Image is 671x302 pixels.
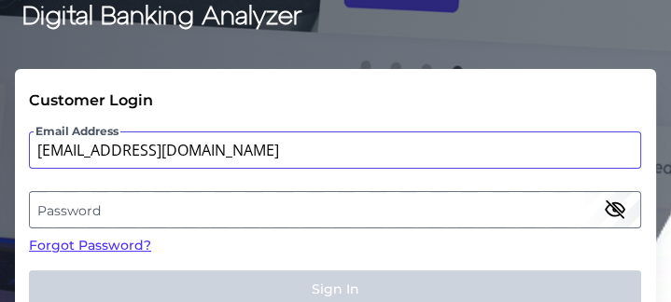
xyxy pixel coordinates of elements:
a: Forgot Password? [29,236,641,255]
div: Customer Login [29,91,641,109]
span: Email Address [34,124,120,139]
label: Password [30,193,639,226]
